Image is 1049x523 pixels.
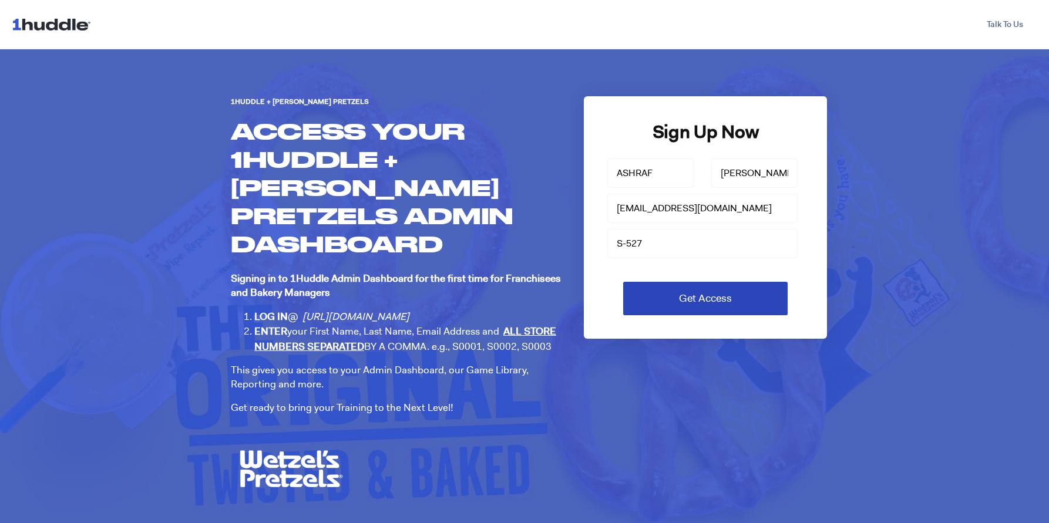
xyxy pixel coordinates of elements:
h6: 1Huddle + [PERSON_NAME] Pretzels [231,96,566,107]
input: Email [607,194,798,223]
img: 1huddle [12,13,96,35]
strong: LOG IN [254,310,288,323]
h1: ACCESS YOUR 1HUDDLE + [PERSON_NAME] PRETZELS ADMIN DASHBOARD [231,117,566,258]
p: Get ready to bring your Training to the Next Level! [231,401,566,415]
p: This gives you access to your Admin Dashboard, our Game Library, Reporting and more. [231,363,566,392]
input: First name [607,158,694,188]
strong: ENTER [254,325,287,338]
a: Talk To Us [973,14,1037,35]
a: [URL][DOMAIN_NAME] [302,310,409,323]
strong: Signing in to 1Huddle Admin Dashboard for the first time for Franchisees and Bakery Managers [231,272,561,299]
input: Get Access [623,282,788,315]
h2: Sign Up Now [607,120,803,144]
input: Last name [711,158,798,188]
strong: ALL STORE NUMBERS SEPARATED [254,325,556,353]
li: your First Name, Last Name, Email Address and BY A COMMA. e.g., S0001, S0002, S0003 [254,324,566,354]
img: Wetzels Pretzels white [231,447,349,491]
div: Navigation Menu [107,14,1037,35]
li: @ [254,309,566,325]
input: Store # [607,229,798,258]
